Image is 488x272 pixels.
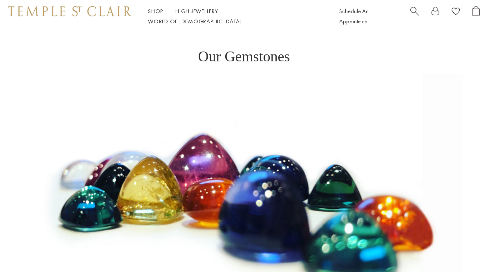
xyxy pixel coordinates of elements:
[472,6,480,27] a: Open Shopping Bag
[148,18,242,25] a: World of [DEMOGRAPHIC_DATA]World of [DEMOGRAPHIC_DATA]
[198,33,290,64] h1: Our Gemstones
[447,234,480,264] iframe: Gorgias live chat messenger
[148,6,321,27] nav: Main navigation
[339,7,369,25] a: Schedule An Appointment
[8,6,132,16] img: Temple St. Clair
[148,7,163,15] a: ShopShop
[410,6,419,27] a: Search
[175,7,218,15] a: High JewelleryHigh Jewellery
[452,6,460,19] a: View Wishlist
